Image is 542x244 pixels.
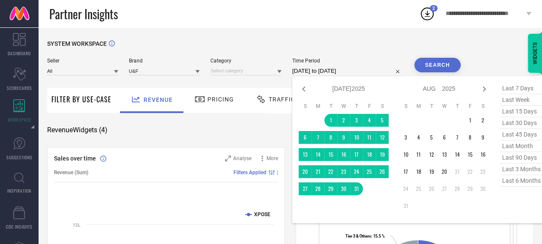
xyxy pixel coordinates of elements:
[54,155,96,162] span: Sales over time
[311,131,324,144] td: Mon Jul 07 2025
[6,154,33,161] span: SUGGESTIONS
[337,182,350,195] td: Wed Jul 30 2025
[425,182,438,195] td: Tue Aug 26 2025
[324,131,337,144] td: Tue Jul 08 2025
[399,103,412,110] th: Sunday
[476,165,489,178] td: Sat Aug 23 2025
[476,148,489,161] td: Sat Aug 16 2025
[254,211,270,217] text: XPOSE
[350,114,363,127] td: Thu Jul 03 2025
[324,165,337,178] td: Tue Jul 22 2025
[47,40,107,47] span: SYSTEM WORKSPACE
[464,148,476,161] td: Fri Aug 15 2025
[438,148,451,161] td: Wed Aug 13 2025
[49,5,118,23] span: Partner Insights
[337,103,350,110] th: Wednesday
[54,170,88,176] span: Revenue (Sum)
[233,155,252,161] span: Analyse
[419,6,435,21] div: Open download list
[8,116,31,123] span: WORKSPACE
[51,94,111,104] span: Filter By Use-Case
[425,131,438,144] td: Tue Aug 05 2025
[376,165,389,178] td: Sat Jul 26 2025
[451,103,464,110] th: Thursday
[337,148,350,161] td: Wed Jul 16 2025
[476,114,489,127] td: Sat Aug 02 2025
[464,165,476,178] td: Fri Aug 22 2025
[299,182,311,195] td: Sun Jul 27 2025
[464,103,476,110] th: Friday
[363,114,376,127] td: Fri Jul 04 2025
[299,165,311,178] td: Sun Jul 20 2025
[451,148,464,161] td: Thu Aug 14 2025
[8,50,31,57] span: DASHBOARD
[412,103,425,110] th: Monday
[210,58,281,64] span: Category
[464,131,476,144] td: Fri Aug 08 2025
[432,6,435,11] span: 2
[412,131,425,144] td: Mon Aug 04 2025
[7,187,31,194] span: INSPIRATION
[47,58,118,64] span: Seller
[299,103,311,110] th: Sunday
[363,165,376,178] td: Fri Jul 25 2025
[476,182,489,195] td: Sat Aug 30 2025
[292,58,404,64] span: Time Period
[324,103,337,110] th: Tuesday
[476,131,489,144] td: Sat Aug 09 2025
[363,103,376,110] th: Friday
[337,165,350,178] td: Wed Jul 23 2025
[399,165,412,178] td: Sun Aug 17 2025
[277,170,278,176] span: |
[207,96,234,103] span: Pricing
[350,131,363,144] td: Thu Jul 10 2025
[337,131,350,144] td: Wed Jul 09 2025
[412,182,425,195] td: Mon Aug 25 2025
[399,148,412,161] td: Sun Aug 10 2025
[269,96,295,103] span: Traffic
[399,182,412,195] td: Sun Aug 24 2025
[6,223,33,230] span: CDC INSIGHTS
[451,165,464,178] td: Thu Aug 21 2025
[451,182,464,195] td: Thu Aug 28 2025
[363,148,376,161] td: Fri Jul 18 2025
[350,103,363,110] th: Thursday
[438,182,451,195] td: Wed Aug 27 2025
[476,103,489,110] th: Saturday
[337,114,350,127] td: Wed Jul 02 2025
[210,66,281,75] input: Select category
[350,165,363,178] td: Thu Jul 24 2025
[425,148,438,161] td: Tue Aug 12 2025
[299,131,311,144] td: Sun Jul 06 2025
[412,165,425,178] td: Mon Aug 18 2025
[464,182,476,195] td: Fri Aug 29 2025
[363,131,376,144] td: Fri Jul 11 2025
[412,148,425,161] td: Mon Aug 11 2025
[451,131,464,144] td: Thu Aug 07 2025
[144,96,173,103] span: Revenue
[234,170,267,176] span: Filters Applied
[350,182,363,195] td: Thu Jul 31 2025
[399,199,412,212] td: Sun Aug 31 2025
[464,114,476,127] td: Fri Aug 01 2025
[73,223,81,227] text: 12L
[47,126,108,134] span: Revenue Widgets ( 4 )
[438,131,451,144] td: Wed Aug 06 2025
[324,114,337,127] td: Tue Jul 01 2025
[376,103,389,110] th: Saturday
[311,148,324,161] td: Mon Jul 14 2025
[414,58,461,72] button: Search
[425,165,438,178] td: Tue Aug 19 2025
[399,131,412,144] td: Sun Aug 03 2025
[479,84,489,94] div: Next month
[376,114,389,127] td: Sat Jul 05 2025
[292,66,404,76] input: Select time period
[425,103,438,110] th: Tuesday
[376,131,389,144] td: Sat Jul 12 2025
[311,182,324,195] td: Mon Jul 28 2025
[299,84,309,94] div: Previous month
[438,103,451,110] th: Wednesday
[225,155,231,161] svg: Zoom
[438,165,451,178] td: Wed Aug 20 2025
[345,234,371,238] tspan: Tier 3 & Others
